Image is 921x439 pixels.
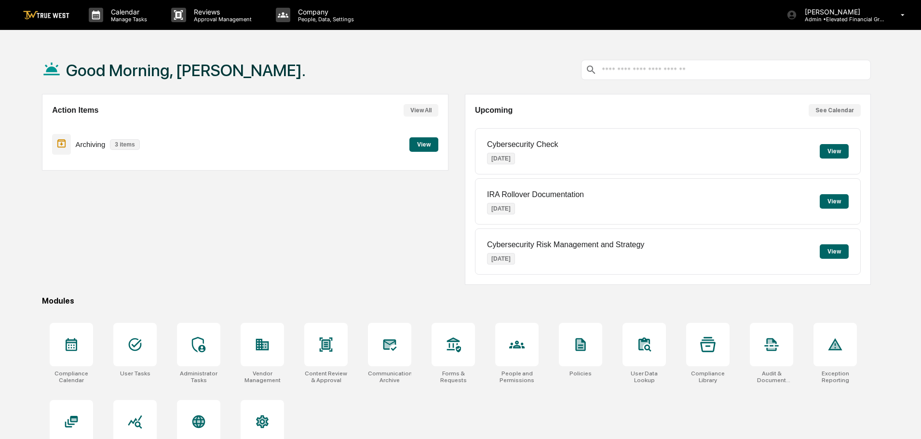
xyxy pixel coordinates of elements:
button: View [820,144,849,159]
button: View [409,137,438,152]
p: People, Data, Settings [290,16,359,23]
div: User Data Lookup [623,370,666,384]
div: Policies [569,370,592,377]
div: User Tasks [120,370,150,377]
p: [PERSON_NAME] [797,8,887,16]
a: View [409,139,438,148]
div: Audit & Document Logs [750,370,793,384]
div: Exception Reporting [813,370,857,384]
button: View [820,194,849,209]
button: See Calendar [809,104,861,117]
div: Content Review & Approval [304,370,348,384]
div: Vendor Management [241,370,284,384]
p: [DATE] [487,253,515,265]
p: Cybersecurity Risk Management and Strategy [487,240,644,249]
p: [DATE] [487,203,515,214]
button: View [820,244,849,259]
iframe: Open customer support [890,407,916,433]
p: Admin • Elevated Financial Group [797,16,887,23]
button: View All [404,104,438,117]
div: Administrator Tasks [177,370,220,384]
p: Company [290,8,359,16]
h1: Good Morning, [PERSON_NAME]. [66,61,306,80]
p: Manage Tasks [103,16,152,23]
p: IRA Rollover Documentation [487,190,584,199]
p: [DATE] [487,153,515,164]
p: 3 items [110,139,139,150]
p: Approval Management [186,16,257,23]
div: People and Permissions [495,370,539,384]
p: Reviews [186,8,257,16]
p: Cybersecurity Check [487,140,558,149]
div: Compliance Library [686,370,730,384]
h2: Upcoming [475,106,513,115]
div: Compliance Calendar [50,370,93,384]
p: Calendar [103,8,152,16]
div: Modules [42,296,871,306]
div: Forms & Requests [432,370,475,384]
img: logo [23,11,69,20]
div: Communications Archive [368,370,411,384]
h2: Action Items [52,106,98,115]
p: Archiving [76,140,106,148]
